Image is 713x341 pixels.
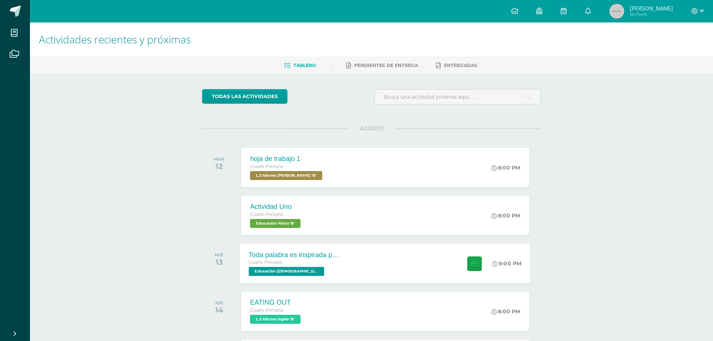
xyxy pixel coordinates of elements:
span: Actividades recientes y próximas [39,32,191,46]
span: Educación Física 'B' [250,219,301,228]
a: todas las Actividades [202,89,287,104]
div: EATING OUT [250,299,302,307]
div: JUE [215,300,223,305]
img: 45x45 [609,4,624,19]
span: L.3 Idioma Inglés 'B' [250,315,301,324]
span: AGOSTO [348,125,396,132]
span: L.2 Idioma Maya Kaqchikel 'B' [250,171,322,180]
div: 12 [214,162,224,171]
a: Pendientes de entrega [346,60,418,71]
div: 14 [215,305,223,314]
div: 8:00 PM [491,164,520,171]
input: Busca una actividad próxima aquí... [375,89,540,104]
span: Cuarto Primaria [249,260,282,265]
span: Cuarto Primaria [250,308,283,313]
div: MAR [214,156,224,162]
div: Toda palabra es inspirada por [DEMOGRAPHIC_DATA] [249,251,339,259]
div: 9:00 PM [493,260,522,267]
span: Tablero [293,63,316,68]
div: 8:00 PM [491,308,520,315]
span: Cuarto Primaria [250,164,283,169]
span: Educación Cristiana 'B' [249,267,324,276]
span: Pendientes de entrega [354,63,418,68]
div: 13 [215,258,223,267]
div: Actividad Uno [250,203,302,211]
span: [PERSON_NAME] [630,4,673,12]
span: Cuarto Primaria [250,212,283,217]
span: Entregadas [444,63,477,68]
span: Mi Perfil [630,11,673,18]
a: Tablero [284,60,316,71]
a: Entregadas [436,60,477,71]
div: MIÉ [215,252,223,258]
div: hoja de trabajo 1 [250,155,324,163]
div: 8:00 PM [491,212,520,219]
